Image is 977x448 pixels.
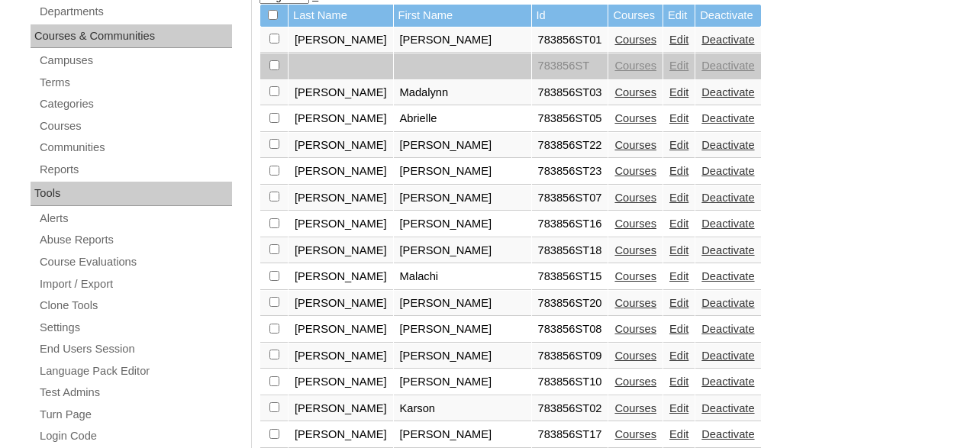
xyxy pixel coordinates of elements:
[289,422,393,448] td: [PERSON_NAME]
[289,5,393,27] td: Last Name
[394,5,531,27] td: First Name
[669,375,688,388] a: Edit
[532,369,608,395] td: 783856ST10
[394,238,531,264] td: [PERSON_NAME]
[38,253,232,272] a: Course Evaluations
[614,350,656,362] a: Courses
[38,296,232,315] a: Clone Tools
[701,218,754,230] a: Deactivate
[669,323,688,335] a: Edit
[614,60,656,72] a: Courses
[38,51,232,70] a: Campuses
[394,422,531,448] td: [PERSON_NAME]
[532,185,608,211] td: 783856ST07
[532,422,608,448] td: 783856ST17
[701,375,754,388] a: Deactivate
[669,139,688,151] a: Edit
[532,317,608,343] td: 783856ST08
[38,230,232,250] a: Abuse Reports
[669,218,688,230] a: Edit
[289,53,393,79] td: ㅤㅤ
[289,369,393,395] td: [PERSON_NAME]
[38,362,232,381] a: Language Pack Editor
[532,5,608,27] td: Id
[614,192,656,204] a: Courses
[38,117,232,136] a: Courses
[38,383,232,402] a: Test Admins
[289,396,393,422] td: [PERSON_NAME]
[394,211,531,237] td: [PERSON_NAME]
[394,185,531,211] td: [PERSON_NAME]
[614,112,656,124] a: Courses
[701,165,754,177] a: Deactivate
[701,350,754,362] a: Deactivate
[614,428,656,440] a: Courses
[394,159,531,185] td: [PERSON_NAME]
[669,350,688,362] a: Edit
[289,343,393,369] td: [PERSON_NAME]
[701,34,754,46] a: Deactivate
[532,396,608,422] td: 783856ST02
[31,24,232,49] div: Courses & Communities
[532,211,608,237] td: 783856ST16
[394,317,531,343] td: [PERSON_NAME]
[289,80,393,106] td: [PERSON_NAME]
[532,133,608,159] td: 783856ST22
[394,291,531,317] td: [PERSON_NAME]
[38,209,232,228] a: Alerts
[669,270,688,282] a: Edit
[614,270,656,282] a: Courses
[614,165,656,177] a: Courses
[289,317,393,343] td: [PERSON_NAME]
[532,80,608,106] td: 783856ST03
[614,375,656,388] a: Courses
[614,86,656,98] a: Courses
[669,244,688,256] a: Edit
[669,60,688,72] a: Edit
[701,192,754,204] a: Deactivate
[532,106,608,132] td: 783856ST05
[614,244,656,256] a: Courses
[532,343,608,369] td: 783856ST09
[701,244,754,256] a: Deactivate
[701,297,754,309] a: Deactivate
[669,34,688,46] a: Edit
[394,80,531,106] td: Madalynn
[38,318,232,337] a: Settings
[669,112,688,124] a: Edit
[532,27,608,53] td: 783856ST01
[669,86,688,98] a: Edit
[38,405,232,424] a: Turn Page
[289,264,393,290] td: [PERSON_NAME]
[394,396,531,422] td: Karson
[614,323,656,335] a: Courses
[38,95,232,114] a: Categories
[701,402,754,414] a: Deactivate
[289,185,393,211] td: [PERSON_NAME]
[614,218,656,230] a: Courses
[614,297,656,309] a: Courses
[38,138,232,157] a: Communities
[669,192,688,204] a: Edit
[289,133,393,159] td: [PERSON_NAME]
[701,86,754,98] a: Deactivate
[38,427,232,446] a: Login Code
[38,160,232,179] a: Reports
[394,369,531,395] td: [PERSON_NAME]
[669,402,688,414] a: Edit
[394,106,531,132] td: Abrielle
[289,291,393,317] td: [PERSON_NAME]
[532,291,608,317] td: 783856ST20
[701,428,754,440] a: Deactivate
[394,53,531,79] td: ㅤㅤ
[701,270,754,282] a: Deactivate
[532,264,608,290] td: 783856ST15
[532,53,608,79] td: 783856ST
[394,343,531,369] td: [PERSON_NAME]
[31,182,232,206] div: Tools
[289,106,393,132] td: [PERSON_NAME]
[289,211,393,237] td: [PERSON_NAME]
[289,238,393,264] td: [PERSON_NAME]
[394,27,531,53] td: [PERSON_NAME]
[701,60,754,72] a: Deactivate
